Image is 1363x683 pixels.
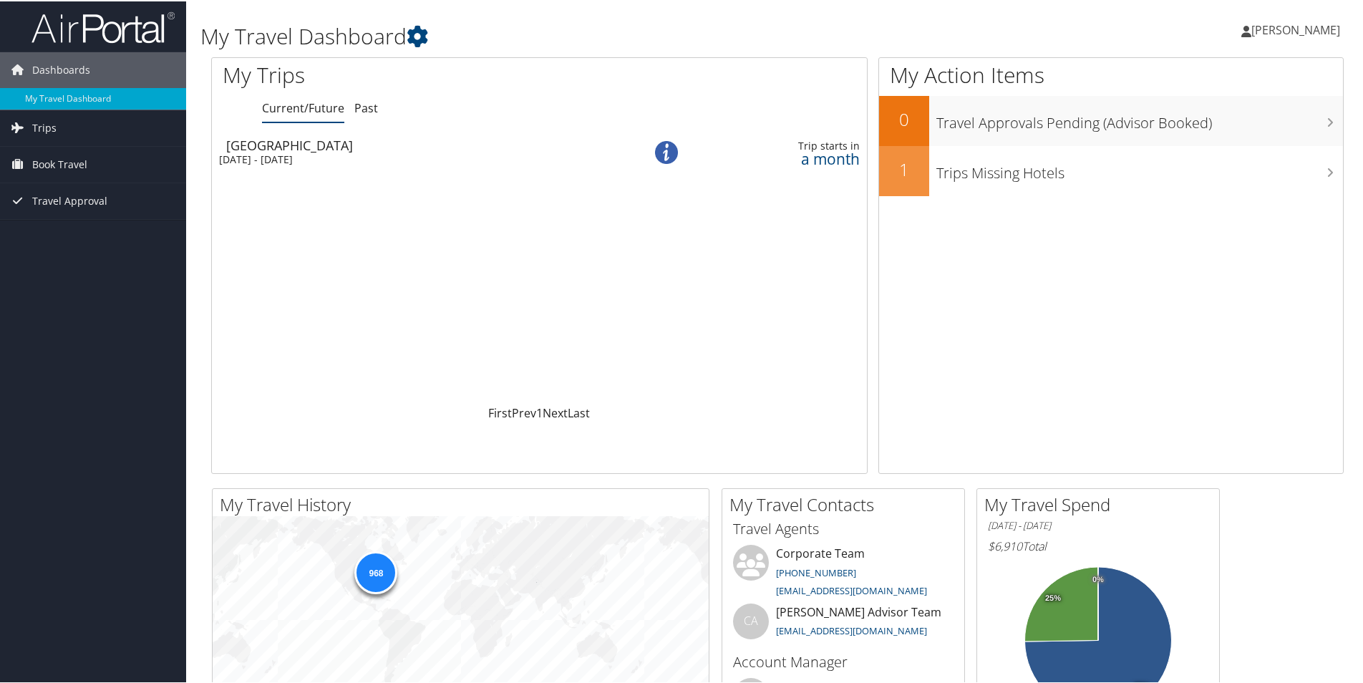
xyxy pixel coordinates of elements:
span: $6,910 [988,537,1022,553]
div: CA [733,602,769,638]
h2: 1 [879,156,929,180]
h2: My Travel Spend [984,491,1219,515]
h3: Travel Approvals Pending (Advisor Booked) [936,105,1343,132]
div: a month [719,151,859,164]
div: Trip starts in [719,138,859,151]
a: 1 [536,404,543,420]
h1: My Trips [223,59,583,89]
a: [EMAIL_ADDRESS][DOMAIN_NAME] [776,623,927,636]
h2: My Travel History [220,491,709,515]
a: Last [568,404,590,420]
img: alert-flat-solid-info.png [655,140,678,163]
h3: Trips Missing Hotels [936,155,1343,182]
tspan: 25% [1045,593,1061,601]
span: Book Travel [32,145,87,181]
span: Dashboards [32,51,90,87]
a: [PERSON_NAME] [1241,7,1354,50]
h1: My Travel Dashboard [200,20,970,50]
li: [PERSON_NAME] Advisor Team [726,602,961,649]
a: Current/Future [262,99,344,115]
span: [PERSON_NAME] [1251,21,1340,37]
a: 1Trips Missing Hotels [879,145,1343,195]
h2: My Travel Contacts [729,491,964,515]
span: Trips [32,109,57,145]
span: Travel Approval [32,182,107,218]
a: 0Travel Approvals Pending (Advisor Booked) [879,95,1343,145]
li: Corporate Team [726,543,961,602]
div: [GEOGRAPHIC_DATA] [226,137,613,150]
img: airportal-logo.png [31,9,175,43]
h6: Total [988,537,1208,553]
h3: Account Manager [733,651,954,671]
h3: Travel Agents [733,518,954,538]
a: [EMAIL_ADDRESS][DOMAIN_NAME] [776,583,927,596]
a: First [488,404,512,420]
div: [DATE] - [DATE] [219,152,606,165]
a: Next [543,404,568,420]
a: [PHONE_NUMBER] [776,565,856,578]
h6: [DATE] - [DATE] [988,518,1208,531]
a: Prev [512,404,536,420]
tspan: 0% [1092,574,1104,583]
div: 968 [354,549,397,592]
h1: My Action Items [879,59,1343,89]
a: Past [354,99,378,115]
h2: 0 [879,106,929,130]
